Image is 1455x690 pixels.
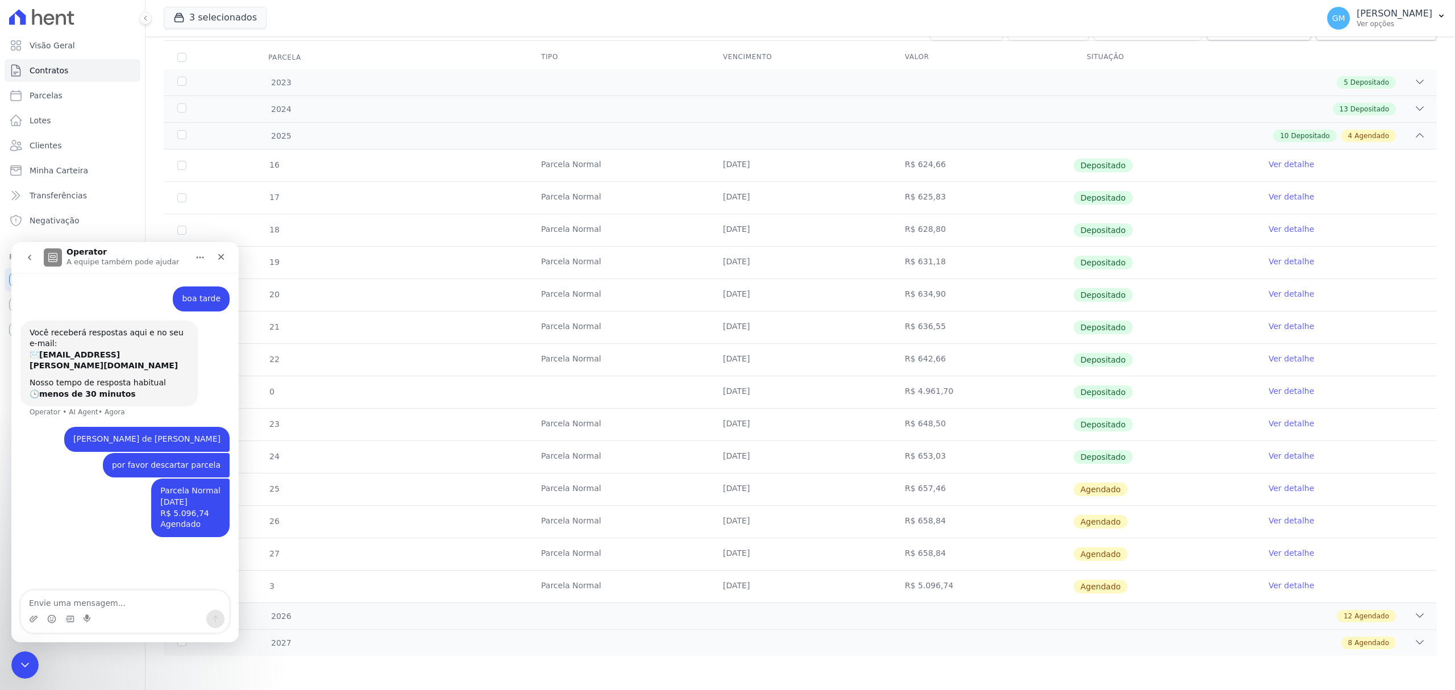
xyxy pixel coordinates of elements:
[268,257,280,267] span: 19
[5,209,140,232] a: Negativação
[1074,385,1133,399] span: Depositado
[527,214,709,246] td: Parcela Normal
[5,293,140,316] a: Conta Hent
[709,571,891,602] td: [DATE]
[1269,321,1314,332] a: Ver detalhe
[1074,450,1133,464] span: Depositado
[527,506,709,538] td: Parcela Normal
[268,484,280,493] span: 25
[11,651,39,679] iframe: Intercom live chat
[709,279,891,311] td: [DATE]
[268,225,280,234] span: 18
[177,193,186,202] input: Só é possível selecionar pagamentos em aberto
[5,184,140,207] a: Transferências
[527,247,709,279] td: Parcela Normal
[1291,131,1329,141] span: Depositado
[709,149,891,181] td: [DATE]
[30,40,75,51] span: Visão Geral
[1357,8,1432,19] p: [PERSON_NAME]
[709,344,891,376] td: [DATE]
[5,134,140,157] a: Clientes
[527,45,709,69] th: Tipo
[709,311,891,343] td: [DATE]
[891,279,1073,311] td: R$ 634,90
[271,637,292,649] span: 2027
[709,473,891,505] td: [DATE]
[1348,638,1353,648] span: 8
[891,409,1073,440] td: R$ 648,50
[891,344,1073,376] td: R$ 642,66
[1074,288,1133,302] span: Depositado
[1074,256,1133,269] span: Depositado
[527,279,709,311] td: Parcela Normal
[1350,104,1389,114] span: Depositado
[891,311,1073,343] td: R$ 636,55
[1332,14,1345,22] span: GM
[11,242,239,642] iframe: Intercom live chat
[709,538,891,570] td: [DATE]
[527,344,709,376] td: Parcela Normal
[527,571,709,602] td: Parcela Normal
[1269,223,1314,235] a: Ver detalhe
[527,538,709,570] td: Parcela Normal
[1344,77,1348,88] span: 5
[30,215,80,226] span: Negativação
[891,214,1073,246] td: R$ 628,80
[30,140,61,151] span: Clientes
[1269,288,1314,300] a: Ver detalhe
[164,7,267,28] button: 3 selecionados
[54,372,63,381] button: Selecionador de GIF
[891,247,1073,279] td: R$ 631,18
[149,243,209,288] div: Parcela Normal [DATE] R$ 5.096,74 Agendado
[271,610,292,622] span: 2026
[1074,418,1133,431] span: Depositado
[10,348,218,368] textarea: Envie uma mensagem...
[1269,256,1314,267] a: Ver detalhe
[891,376,1073,408] td: R$ 4.961,70
[5,34,140,57] a: Visão Geral
[1074,223,1133,237] span: Depositado
[891,473,1073,505] td: R$ 657,46
[268,419,280,429] span: 23
[891,538,1073,570] td: R$ 658,84
[36,372,45,381] button: Selecionador de Emoji
[18,372,27,381] button: Upload do anexo
[709,182,891,214] td: [DATE]
[1074,321,1133,334] span: Depositado
[177,226,186,235] input: Só é possível selecionar pagamentos em aberto
[527,311,709,343] td: Parcela Normal
[30,190,87,201] span: Transferências
[1269,353,1314,364] a: Ver detalhe
[1074,515,1128,529] span: Agendado
[268,290,280,299] span: 20
[268,581,275,591] span: 3
[527,441,709,473] td: Parcela Normal
[5,84,140,107] a: Parcelas
[709,247,891,279] td: [DATE]
[891,149,1073,181] td: R$ 624,66
[1074,483,1128,496] span: Agendado
[5,268,140,291] a: Recebíveis
[891,182,1073,214] td: R$ 625,83
[5,159,140,182] a: Minha Carteira
[271,130,292,142] span: 2025
[72,372,81,381] button: Start recording
[9,250,136,264] div: Plataformas
[1280,131,1288,141] span: 10
[30,65,68,76] span: Contratos
[709,409,891,440] td: [DATE]
[1348,131,1353,141] span: 4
